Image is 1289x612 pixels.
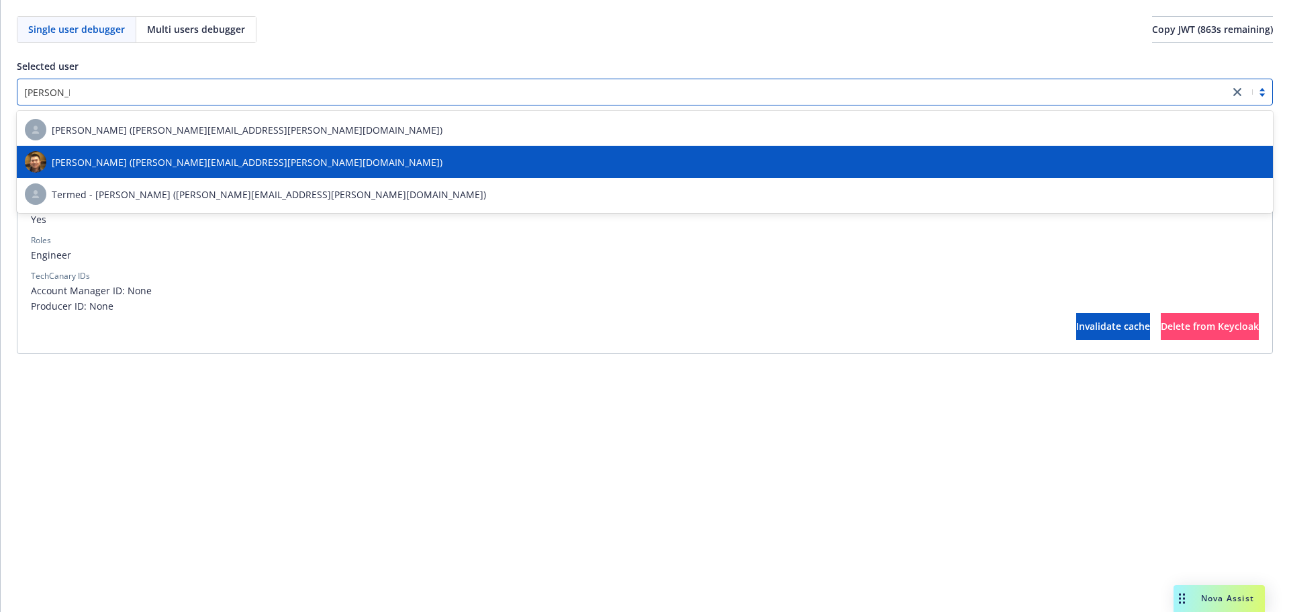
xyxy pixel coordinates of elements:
span: Engineer [31,248,1259,262]
span: Account Manager ID: None [31,283,1259,298]
button: Copy JWT (863s remaining) [1152,16,1273,43]
span: Copy JWT ( 863 s remaining) [1152,23,1273,36]
button: Delete from Keycloak [1161,313,1259,340]
span: Single user debugger [28,22,125,36]
span: Producer ID: None [31,299,1259,313]
span: Invalidate cache [1076,320,1150,333]
span: Nova Assist [1201,593,1254,604]
button: Nova Assist [1174,585,1265,612]
span: Yes [31,212,1259,226]
div: TechCanary IDs [31,270,90,282]
span: Selected user [17,60,79,73]
img: photo [25,151,46,173]
div: Roles [31,234,51,247]
span: Delete from Keycloak [1161,320,1259,333]
div: Drag to move [1174,585,1190,612]
span: [PERSON_NAME] ([PERSON_NAME][EMAIL_ADDRESS][PERSON_NAME][DOMAIN_NAME]) [52,155,442,169]
span: Multi users debugger [147,22,245,36]
span: [PERSON_NAME] ([PERSON_NAME][EMAIL_ADDRESS][PERSON_NAME][DOMAIN_NAME]) [52,123,442,137]
span: Termed - [PERSON_NAME] ([PERSON_NAME][EMAIL_ADDRESS][PERSON_NAME][DOMAIN_NAME]) [52,187,486,202]
a: close [1229,84,1245,100]
button: Invalidate cache [1076,313,1150,340]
